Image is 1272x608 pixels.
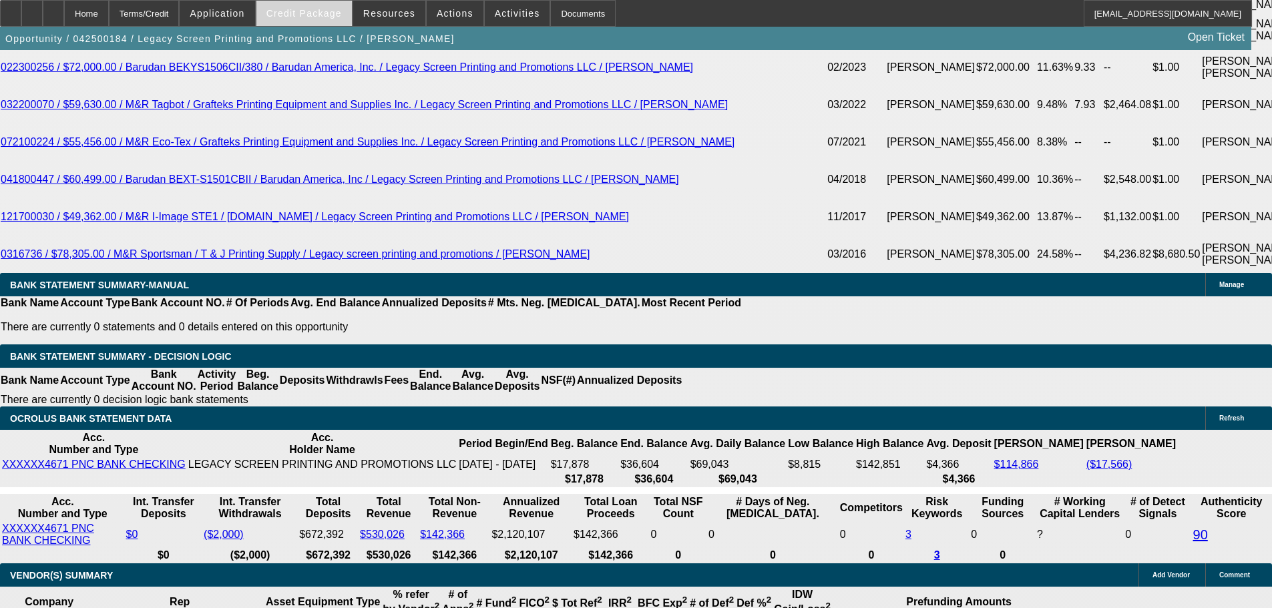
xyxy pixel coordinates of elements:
td: $1.00 [1152,86,1201,123]
th: Bank Account NO. [131,368,197,393]
th: Withdrawls [325,368,383,393]
button: Application [180,1,254,26]
td: [PERSON_NAME] [886,198,976,236]
th: End. Balance [620,431,688,457]
td: $4,236.82 [1103,236,1152,273]
th: 0 [970,549,1035,562]
td: 10.36% [1036,161,1074,198]
th: # Days of Neg. [MEDICAL_DATA]. [708,495,838,521]
td: 9.33 [1074,49,1103,86]
td: 7.93 [1074,86,1103,123]
th: Beg. Balance [550,431,618,457]
th: Funding Sources [970,495,1035,521]
span: Add Vendor [1152,571,1190,579]
td: 8.38% [1036,123,1074,161]
sup: 2 [767,595,771,605]
th: 0 [839,549,903,562]
th: $2,120,107 [491,549,572,562]
span: Application [190,8,244,19]
span: Activities [495,8,540,19]
td: $8,680.50 [1152,236,1201,273]
td: 24.58% [1036,236,1074,273]
th: Authenticity Score [1193,495,1271,521]
td: [PERSON_NAME] [886,86,976,123]
td: $60,499.00 [976,161,1036,198]
a: 032200070 / $59,630.00 / M&R Tagbot / Grafteks Printing Equipment and Supplies Inc. / Legacy Scre... [1,99,728,110]
th: $142,366 [573,549,648,562]
th: $17,878 [550,473,618,486]
td: 07/2021 [827,123,886,161]
th: Avg. Daily Balance [690,431,787,457]
td: $1.00 [1152,123,1201,161]
th: Risk Keywords [905,495,969,521]
td: 11.63% [1036,49,1074,86]
sup: 2 [597,595,602,605]
b: Asset Equipment Type [266,596,380,607]
th: Avg. Deposit [925,431,992,457]
td: $2,464.08 [1103,86,1152,123]
th: Avg. Deposits [494,368,541,393]
sup: 2 [626,595,631,605]
span: Opportunity / 042500184 / Legacy Screen Printing and Promotions LLC / [PERSON_NAME] [5,33,455,44]
th: Int. Transfer Withdrawals [203,495,297,521]
td: 0 [708,522,838,547]
td: 0 [970,522,1035,547]
span: Manage [1219,281,1244,288]
th: Account Type [59,368,131,393]
td: $69,043 [690,458,787,471]
th: High Balance [855,431,924,457]
a: 3 [934,549,940,561]
td: $1.00 [1152,49,1201,86]
th: Activity Period [197,368,237,393]
th: Total Deposits [298,495,358,521]
th: Annualized Deposits [381,296,487,310]
a: 121700030 / $49,362.00 / M&R I-Image STE1 / [DOMAIN_NAME] / Legacy Screen Printing and Promotions... [1,211,629,222]
th: Most Recent Period [641,296,742,310]
span: Comment [1219,571,1250,579]
th: $530,026 [359,549,418,562]
td: 0 [1124,522,1191,547]
td: -- [1103,123,1152,161]
td: 03/2022 [827,86,886,123]
span: Refresh [1219,414,1244,422]
th: $36,604 [620,473,688,486]
td: $1,132.00 [1103,198,1152,236]
td: $142,366 [573,522,648,547]
th: Total Loan Proceeds [573,495,648,521]
a: XXXXXX4671 PNC BANK CHECKING [2,523,94,546]
a: XXXXXX4671 PNC BANK CHECKING [2,459,186,470]
td: $2,548.00 [1103,161,1152,198]
p: There are currently 0 statements and 0 details entered on this opportunity [1,321,741,333]
span: BANK STATEMENT SUMMARY-MANUAL [10,280,189,290]
a: ($2,000) [204,529,244,540]
th: # of Detect Signals [1124,495,1191,521]
th: Sum of the Total NSF Count and Total Overdraft Fee Count from Ocrolus [650,495,706,521]
th: Total Non-Revenue [419,495,489,521]
td: 04/2018 [827,161,886,198]
td: 0 [650,522,706,547]
th: Annualized Deposits [576,368,682,393]
th: Acc. Holder Name [188,431,457,457]
td: $1.00 [1152,161,1201,198]
td: $8,815 [787,458,854,471]
a: Open Ticket [1183,26,1250,49]
td: -- [1074,198,1103,236]
a: 3 [905,529,911,540]
td: 02/2023 [827,49,886,86]
th: $69,043 [690,473,787,486]
td: -- [1074,236,1103,273]
span: Bank Statement Summary - Decision Logic [10,351,232,362]
td: -- [1103,49,1152,86]
a: 041800447 / $60,499.00 / Barudan BEXT-S1501CBII / Barudan America, Inc / Legacy Screen Printing a... [1,174,679,185]
a: 0316736 / $78,305.00 / M&R Sportsman / T & J Printing Supply / Legacy screen printing and promoti... [1,248,590,260]
button: Resources [353,1,425,26]
sup: 2 [545,595,550,605]
td: [PERSON_NAME] [886,49,976,86]
td: $4,366 [925,458,992,471]
th: $0 [126,549,202,562]
th: Avg. Balance [451,368,493,393]
th: $4,366 [925,473,992,486]
b: Company [25,596,73,607]
td: [PERSON_NAME] [886,236,976,273]
th: Acc. Number and Type [1,495,124,521]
